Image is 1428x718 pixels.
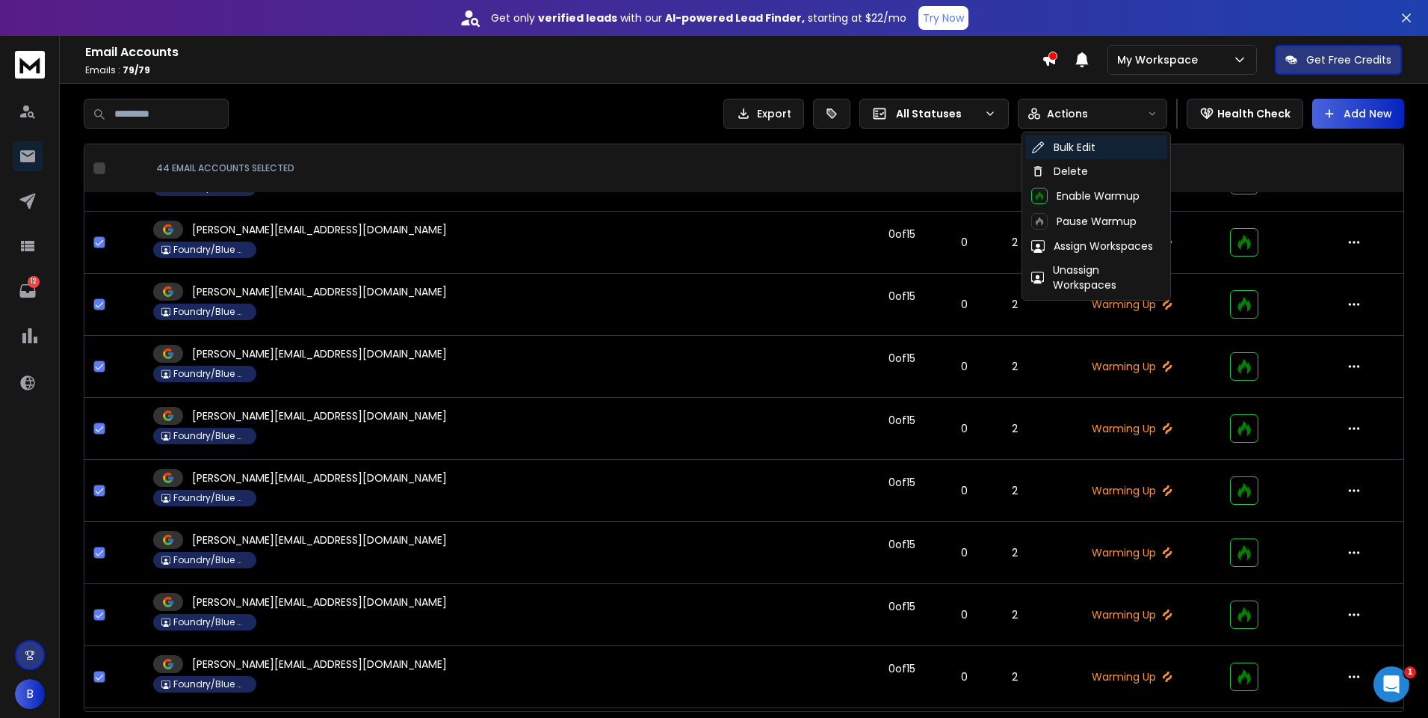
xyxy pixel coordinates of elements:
p: Foundry/Blue Collar [173,244,248,256]
p: [PERSON_NAME][EMAIL_ADDRESS][DOMAIN_NAME] [192,533,447,547]
p: Warming Up [1053,545,1212,560]
p: [PERSON_NAME][EMAIL_ADDRESS][DOMAIN_NAME] [192,346,447,361]
img: logo [15,51,45,79]
p: Foundry/Blue Collar [173,306,248,318]
p: 0 [951,483,977,498]
span: 1 [1404,666,1416,678]
p: Get Free Credits [1306,52,1391,67]
p: 0 [951,545,977,560]
div: Unassign Workspaces [1031,263,1161,292]
iframe: Intercom live chat [1373,666,1409,702]
div: 0 of 15 [888,661,915,676]
div: 0 of 15 [888,227,915,242]
div: Pause Warmup [1031,213,1137,230]
div: Assign Workspaces [1031,239,1153,254]
button: Health Check [1187,99,1303,129]
div: 44 EMAIL ACCOUNTS SELECTED [156,162,850,174]
button: B [15,679,45,709]
p: Warming Up [1053,607,1212,622]
p: 0 [951,421,977,436]
button: Try Now [918,6,968,30]
td: 2 [986,646,1044,708]
div: 0 of 15 [888,351,915,366]
p: Emails : [85,64,1042,76]
p: [PERSON_NAME][EMAIL_ADDRESS][DOMAIN_NAME] [192,470,447,485]
p: Actions [1047,106,1088,121]
p: [PERSON_NAME][EMAIL_ADDRESS][DOMAIN_NAME] [192,284,447,299]
p: [PERSON_NAME][EMAIL_ADDRESS][DOMAIN_NAME] [192,657,447,672]
p: [PERSON_NAME][EMAIL_ADDRESS][DOMAIN_NAME] [192,222,447,237]
div: 0 of 15 [888,413,915,428]
p: 0 [951,359,977,374]
div: Delete [1031,164,1088,179]
p: Get only with our starting at $22/mo [491,10,906,25]
p: Warming Up [1053,297,1212,312]
p: Warming Up [1053,359,1212,374]
div: 0 of 15 [888,289,915,304]
p: 12 [28,276,40,288]
button: Export [723,99,804,129]
div: 0 of 15 [888,537,915,552]
td: 2 [986,212,1044,274]
p: Try Now [923,10,964,25]
div: 0 of 15 [888,599,915,614]
p: 0 [951,607,977,622]
p: My Workspace [1117,52,1204,67]
td: 2 [986,398,1044,460]
p: Health Check [1217,106,1291,121]
td: 2 [986,274,1044,336]
td: 2 [986,336,1044,398]
p: Foundry/Blue Collar [173,492,248,504]
td: 2 [986,522,1044,584]
strong: verified leads [538,10,617,25]
strong: AI-powered Lead Finder, [665,10,805,25]
td: 2 [986,584,1044,646]
p: Foundry/Blue Collar [173,616,248,628]
p: 0 [951,669,977,684]
a: 12 [13,276,43,306]
button: Add New [1312,99,1404,129]
p: [PERSON_NAME][EMAIL_ADDRESS][DOMAIN_NAME] [192,595,447,610]
p: Warming Up [1053,669,1212,684]
p: 0 [951,235,977,250]
p: Warming Up [1053,483,1212,498]
p: Foundry/Blue Collar [173,678,248,690]
p: Foundry/Blue Collar [173,554,248,566]
h1: Email Accounts [85,43,1042,61]
div: 0 of 15 [888,475,915,490]
td: 2 [986,460,1044,522]
button: Get Free Credits [1275,45,1402,75]
span: 79 / 79 [123,64,150,76]
p: All Statuses [896,106,978,121]
p: Foundry/Blue Collar [173,368,248,380]
p: 0 [951,297,977,312]
p: [PERSON_NAME][EMAIL_ADDRESS][DOMAIN_NAME] [192,408,447,423]
div: Enable Warmup [1031,188,1140,204]
div: Bulk Edit [1031,140,1095,155]
p: Foundry/Blue Collar [173,430,248,442]
p: Warming Up [1053,421,1212,436]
